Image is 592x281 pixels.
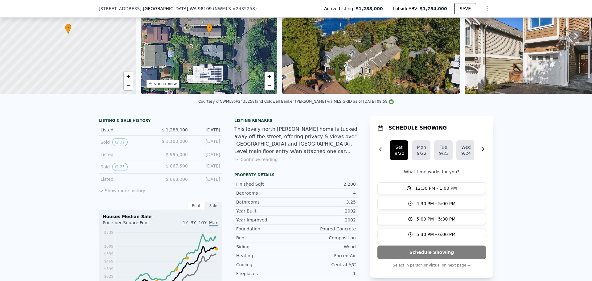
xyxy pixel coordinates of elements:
p: What time works for you? [377,169,486,175]
h1: SCHEDULE SHOWING [388,124,447,132]
button: View historical data [112,163,127,171]
div: 9/24 [461,150,470,156]
button: 5:30 PM - 6:00 PM [377,229,486,240]
p: Select in person or virtual on next page → [377,262,486,269]
a: Zoom in [265,72,274,81]
button: 12:30 PM - 1:00 PM [377,182,486,194]
div: Listed [101,176,155,182]
div: Price per Square Foot [103,220,160,229]
div: Heating [236,253,296,259]
img: NWMLS Logo [389,99,394,104]
a: Zoom in [124,72,133,81]
div: Rent [187,202,205,210]
div: Listed [101,151,155,158]
span: − [267,82,271,89]
button: Show Options [481,2,493,15]
button: Mon9/22 [412,140,430,160]
button: 5:00 PM - 5:30 PM [377,213,486,225]
span: 5:00 PM - 5:30 PM [417,216,456,222]
span: − [126,82,130,89]
span: $1,288,000 [356,6,383,12]
button: 4:30 PM - 5:00 PM [377,198,486,209]
button: Wed9/24 [456,140,475,160]
div: Listing remarks [234,118,358,123]
div: 9/20 [395,150,403,156]
div: [DATE] [193,151,220,158]
div: • [65,24,71,35]
div: Bathrooms [236,199,296,205]
span: Lotside ARV [393,6,420,12]
div: • [206,24,212,35]
div: Central A/C [296,262,356,268]
div: Finished Sqft [236,181,296,187]
tspan: $469 [104,259,113,263]
div: Bedrooms [236,190,296,196]
div: Sat [395,144,403,150]
span: $ 995,000 [166,152,188,157]
div: [DATE] [193,163,220,171]
span: Max [209,220,218,226]
div: Poured Concrete [296,226,356,232]
div: Wood [296,244,356,250]
a: Zoom out [265,81,274,90]
tspan: $539 [104,252,113,256]
div: Composition [296,235,356,241]
div: Year Improved [236,217,296,223]
div: Roof [236,235,296,241]
tspan: $329 [104,274,113,279]
tspan: $738 [104,230,113,235]
div: ( ) [213,6,257,12]
span: NWMLS [215,6,231,11]
span: $ 1,100,000 [162,139,188,144]
span: $ 867,500 [166,163,188,168]
span: 5:30 PM - 6:00 PM [417,231,456,238]
span: , WA 98109 [188,6,212,11]
span: [STREET_ADDRESS] [99,6,142,12]
span: $ 868,000 [166,177,188,182]
span: $1,754,000 [420,6,447,11]
div: Property details [234,172,358,177]
span: 1Y [183,220,188,225]
button: SAVE [454,3,476,14]
div: 4 [296,190,356,196]
tspan: $609 [104,244,113,249]
div: Siding [236,244,296,250]
div: [DATE] [193,138,220,146]
a: Zoom out [124,81,133,90]
div: Listed [101,127,155,133]
div: 2002 [296,208,356,214]
div: Sold [101,138,155,146]
span: 12:30 PM - 1:00 PM [415,185,457,191]
button: Continue reading [234,156,278,163]
span: , [GEOGRAPHIC_DATA] [142,6,212,12]
span: $ 1,288,000 [162,127,188,132]
div: 2002 [296,217,356,223]
div: 3.25 [296,199,356,205]
span: 3Y [191,220,196,225]
button: Tue9/23 [434,140,453,160]
div: LISTING & SALE HISTORY [99,118,222,124]
span: 4:30 PM - 5:00 PM [417,200,456,207]
button: Show more history [99,185,145,194]
span: # 2435258 [232,6,255,11]
div: 9/23 [439,150,448,156]
span: • [65,25,71,30]
div: 9/22 [417,150,425,156]
tspan: $399 [104,267,113,271]
span: • [206,25,212,30]
div: [DATE] [193,127,220,133]
button: View historical data [112,138,127,146]
div: Houses Median Sale [103,213,218,220]
span: + [267,72,271,80]
span: Active Listing [324,6,356,12]
button: Sat9/20 [390,140,408,160]
button: Schedule Showing [377,246,486,259]
div: Sale [205,202,222,210]
div: Sold [101,163,155,171]
span: + [126,72,130,80]
div: Courtesy of NWMLS (#2435258) and Coldwell Banker [PERSON_NAME] via MLS GRID as of [DATE] 09:59 [198,99,394,104]
div: 2,200 [296,181,356,187]
div: This lovely north [PERSON_NAME] home is tucked away off the street, offering privacy & views over... [234,126,358,155]
div: Wed [461,144,470,150]
span: 10Y [199,220,207,225]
